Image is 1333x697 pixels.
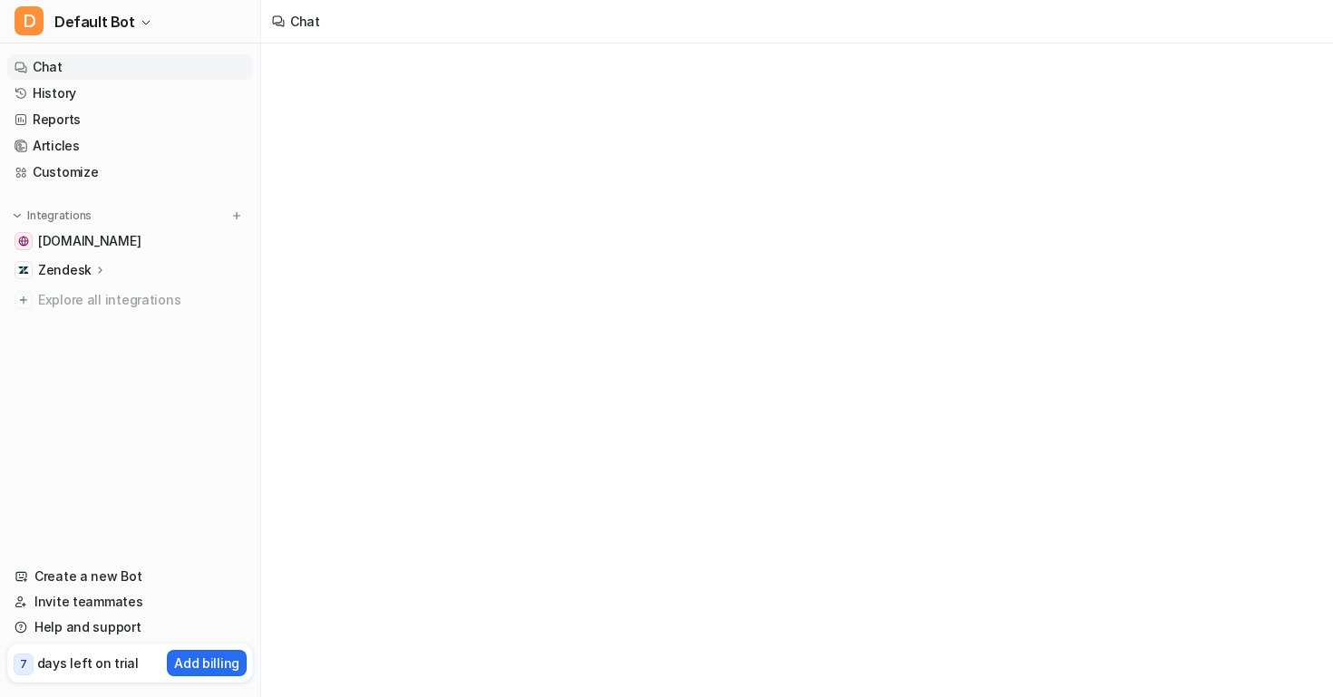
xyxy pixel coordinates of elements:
span: [DOMAIN_NAME] [38,232,141,250]
img: Zendesk [18,265,29,276]
span: Default Bot [54,9,135,34]
span: D [15,6,44,35]
a: Create a new Bot [7,564,253,589]
a: Customize [7,160,253,185]
p: Add billing [174,653,239,673]
img: explore all integrations [15,291,33,309]
p: days left on trial [37,653,139,673]
div: Chat [290,12,320,31]
button: Integrations [7,207,97,225]
a: Chat [7,54,253,80]
img: expand menu [11,209,24,222]
a: Explore all integrations [7,287,253,313]
button: Add billing [167,650,247,676]
a: Articles [7,133,253,159]
a: Help and support [7,615,253,640]
span: Explore all integrations [38,286,246,315]
a: Invite teammates [7,589,253,615]
img: www.veo.co [18,236,29,247]
a: History [7,81,253,106]
p: Integrations [27,208,92,223]
p: Zendesk [38,261,92,279]
img: menu_add.svg [230,209,243,222]
a: www.veo.co[DOMAIN_NAME] [7,228,253,254]
a: Reports [7,107,253,132]
p: 7 [20,656,27,673]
